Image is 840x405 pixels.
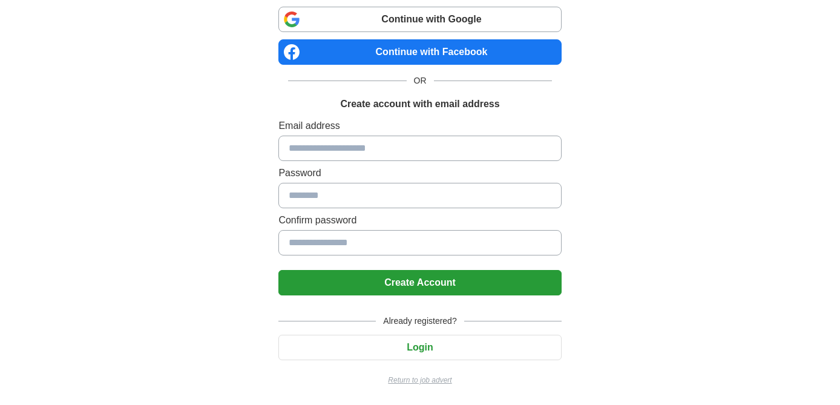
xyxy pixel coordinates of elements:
[278,119,561,133] label: Email address
[278,166,561,180] label: Password
[278,213,561,228] label: Confirm password
[407,74,434,87] span: OR
[340,97,499,111] h1: Create account with email address
[278,375,561,386] a: Return to job advert
[278,7,561,32] a: Continue with Google
[278,342,561,352] a: Login
[278,335,561,360] button: Login
[278,270,561,295] button: Create Account
[278,39,561,65] a: Continue with Facebook
[376,315,464,328] span: Already registered?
